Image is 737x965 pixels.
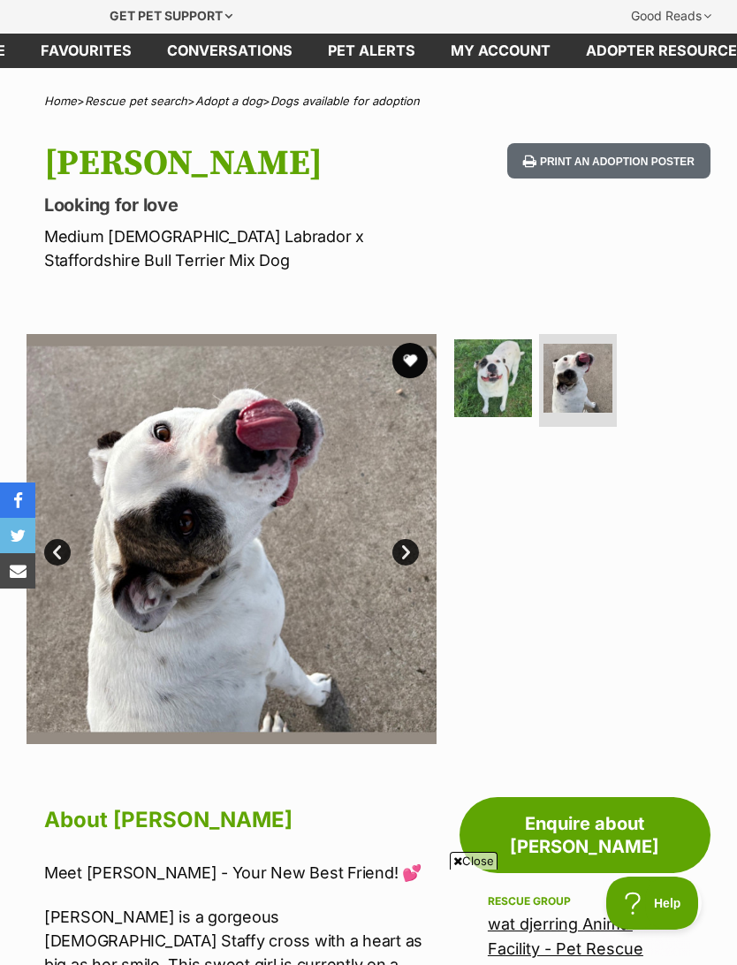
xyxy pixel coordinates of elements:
[149,34,310,68] a: conversations
[85,94,187,108] a: Rescue pet search
[44,94,77,108] a: Home
[44,193,454,217] p: Looking for love
[433,34,568,68] a: My account
[310,34,433,68] a: Pet alerts
[543,344,612,413] img: Photo of Trixie Mattel
[450,852,498,870] span: Close
[392,539,419,566] a: Next
[44,539,71,566] a: Prev
[23,34,149,68] a: Favourites
[44,224,454,272] p: Medium [DEMOGRAPHIC_DATA] Labrador x Staffordshire Bull Terrier Mix Dog
[460,797,710,873] a: Enquire about [PERSON_NAME]
[27,334,437,744] img: Photo of Trixie Mattel
[270,94,420,108] a: Dogs available for adoption
[47,877,690,956] iframe: Advertisement
[44,143,454,184] h1: [PERSON_NAME]
[606,877,702,930] iframe: Help Scout Beacon - Open
[195,94,262,108] a: Adopt a dog
[454,339,532,417] img: Photo of Trixie Mattel
[44,861,437,885] p: Meet [PERSON_NAME] - Your New Best Friend! 💕
[44,801,437,840] h2: About [PERSON_NAME]
[507,143,710,179] button: Print an adoption poster
[392,343,428,378] button: favourite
